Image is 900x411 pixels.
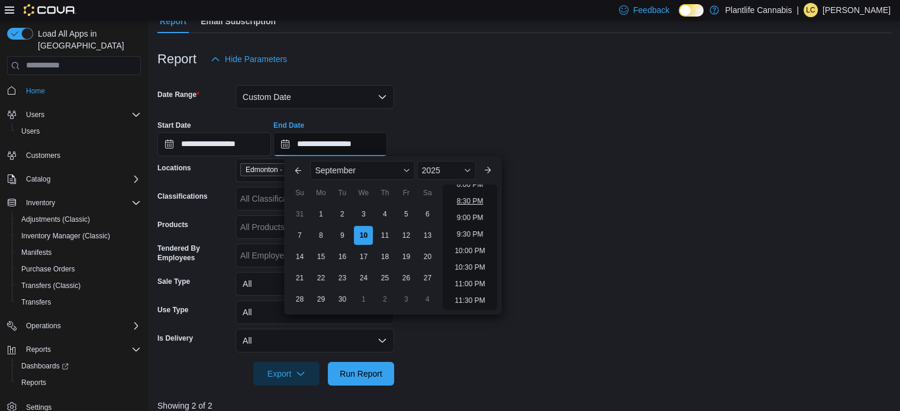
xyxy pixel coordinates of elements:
button: Transfers (Classic) [12,277,146,294]
span: Edmonton - Winterburn [240,163,353,176]
span: Export [260,362,312,386]
div: Fr [396,183,415,202]
p: | [796,3,799,17]
div: September, 2025 [289,203,438,310]
span: Run Report [340,368,382,380]
button: Reports [2,341,146,358]
a: Transfers (Classic) [17,279,85,293]
div: Leigha Cardinal [804,3,818,17]
div: day-29 [311,290,330,309]
button: All [236,300,394,324]
a: Reports [17,376,51,390]
div: day-20 [418,247,437,266]
div: Mo [311,183,330,202]
button: Adjustments (Classic) [12,211,146,228]
span: Purchase Orders [17,262,141,276]
span: Load All Apps in [GEOGRAPHIC_DATA] [33,28,141,51]
div: day-1 [354,290,373,309]
div: day-5 [396,205,415,224]
span: Reports [21,378,46,387]
span: Inventory Manager (Classic) [17,229,141,243]
div: Tu [333,183,351,202]
div: day-13 [418,226,437,245]
span: Users [21,127,40,136]
div: day-16 [333,247,351,266]
a: Dashboards [12,358,146,374]
div: day-8 [311,226,330,245]
input: Press the down key to enter a popover containing a calendar. Press the escape key to close the po... [273,132,387,156]
div: day-4 [375,205,394,224]
div: day-6 [418,205,437,224]
span: Customers [21,148,141,163]
button: Reports [12,374,146,391]
button: Transfers [12,294,146,310]
a: Home [21,84,50,98]
a: Adjustments (Classic) [17,212,95,226]
div: day-21 [290,268,309,287]
div: Su [290,183,309,202]
button: Catalog [21,172,55,186]
label: Products [157,220,188,229]
label: Is Delivery [157,334,193,343]
div: Th [375,183,394,202]
div: day-1 [311,205,330,224]
a: Customers [21,148,65,163]
li: 8:30 PM [452,194,488,208]
div: day-19 [396,247,415,266]
button: Home [2,82,146,99]
input: Press the down key to open a popover containing a calendar. [157,132,271,156]
a: Manifests [17,245,56,260]
ul: Time [443,185,496,310]
label: Date Range [157,90,199,99]
span: Reports [26,345,51,354]
span: Users [21,108,141,122]
span: Inventory Manager (Classic) [21,231,110,241]
button: Users [21,108,49,122]
span: Inventory [26,198,55,208]
div: day-10 [354,226,373,245]
span: Hide Parameters [225,53,287,65]
li: 11:30 PM [450,293,489,308]
button: All [236,329,394,352]
span: Transfers [17,295,141,309]
span: Inventory [21,196,141,210]
span: Reports [21,342,141,357]
span: Transfers (Classic) [17,279,141,293]
div: day-22 [311,268,330,287]
li: 9:00 PM [452,211,488,225]
div: day-3 [354,205,373,224]
button: All [236,272,394,296]
div: day-7 [290,226,309,245]
div: day-3 [396,290,415,309]
button: Customers [2,147,146,164]
span: Catalog [26,174,50,184]
div: We [354,183,373,202]
h3: Report [157,52,196,66]
div: day-2 [333,205,351,224]
span: Home [21,83,141,98]
label: Locations [157,163,191,173]
button: Run Report [328,362,394,386]
div: day-27 [418,268,437,287]
span: September [315,166,355,175]
span: Operations [21,319,141,333]
span: Reports [17,376,141,390]
label: Start Date [157,121,191,130]
span: Feedback [633,4,669,16]
button: Previous Month [289,161,308,180]
span: Operations [26,321,61,331]
li: 10:30 PM [450,260,489,274]
div: day-15 [311,247,330,266]
div: day-25 [375,268,394,287]
div: day-11 [375,226,394,245]
li: 8:00 PM [452,177,488,192]
a: Users [17,124,44,138]
a: Dashboards [17,359,73,373]
button: Next month [478,161,497,180]
div: Button. Open the year selector. 2025 is currently selected. [417,161,476,180]
span: Users [26,110,44,119]
div: day-28 [290,290,309,309]
span: Home [26,86,45,96]
div: day-14 [290,247,309,266]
